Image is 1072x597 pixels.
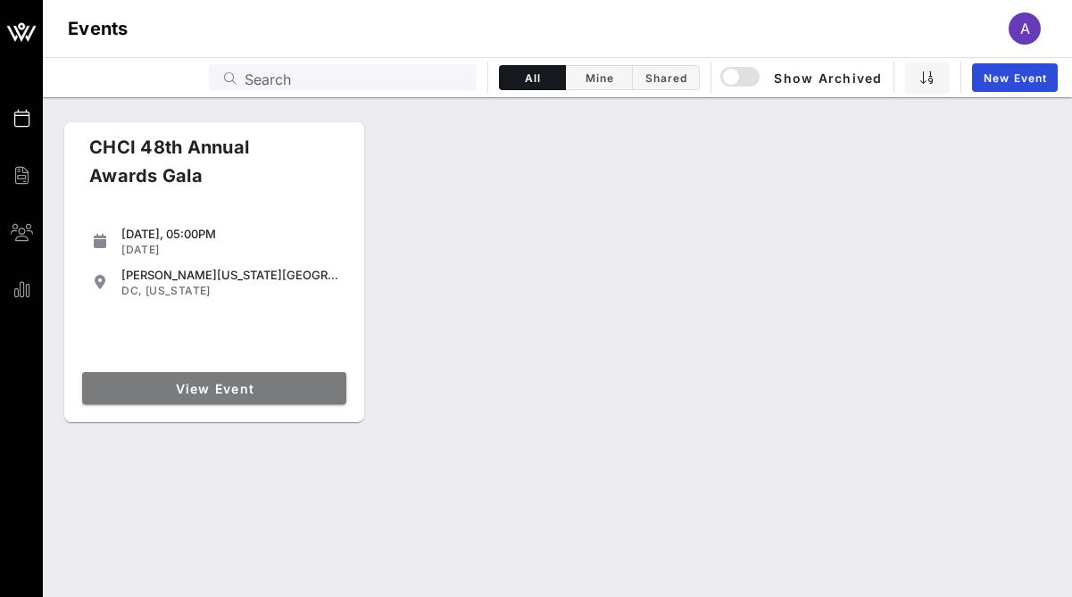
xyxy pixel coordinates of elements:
[145,284,211,297] span: [US_STATE]
[121,243,339,257] div: [DATE]
[723,67,882,88] span: Show Archived
[644,71,688,85] span: Shared
[75,133,327,204] div: CHCI 48th Annual Awards Gala
[511,71,554,85] span: All
[722,62,883,94] button: Show Archived
[89,381,339,396] span: View Event
[983,71,1047,85] span: New Event
[499,65,566,90] button: All
[577,71,621,85] span: Mine
[121,227,339,241] div: [DATE], 05:00PM
[82,372,346,404] a: View Event
[972,63,1058,92] a: New Event
[68,14,129,43] h1: Events
[633,65,700,90] button: Shared
[121,284,142,297] span: DC,
[566,65,633,90] button: Mine
[1020,20,1030,37] span: A
[121,268,339,282] div: [PERSON_NAME][US_STATE][GEOGRAPHIC_DATA]
[1009,12,1041,45] div: A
